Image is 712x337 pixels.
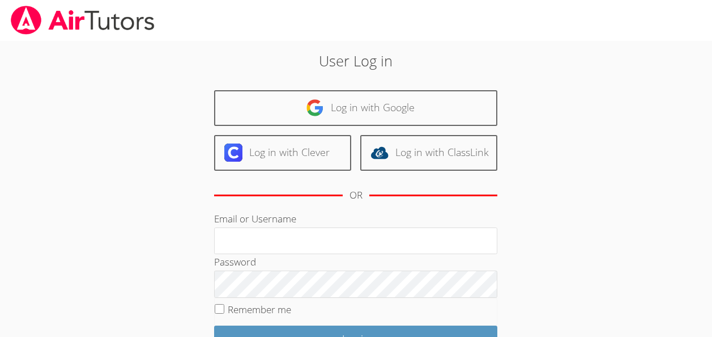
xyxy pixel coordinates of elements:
[224,144,242,162] img: clever-logo-6eab21bc6e7a338710f1a6ff85c0baf02591cd810cc4098c63d3a4b26e2feb20.svg
[10,6,156,35] img: airtutors_banner-c4298cdbf04f3fff15de1276eac7730deb9818008684d7c2e4769d2f7ddbe033.png
[214,135,351,171] a: Log in with Clever
[214,255,256,268] label: Password
[306,99,324,117] img: google-logo-50288ca7cdecda66e5e0955fdab243c47b7ad437acaf1139b6f446037453330a.svg
[164,50,548,71] h2: User Log in
[228,303,291,316] label: Remember me
[214,90,497,126] a: Log in with Google
[214,212,296,225] label: Email or Username
[349,187,363,204] div: OR
[370,144,389,162] img: classlink-logo-d6bb404cc1216ec64c9a2012d9dc4662098be43eaf13dc465df04b49fa7ab582.svg
[360,135,497,171] a: Log in with ClassLink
